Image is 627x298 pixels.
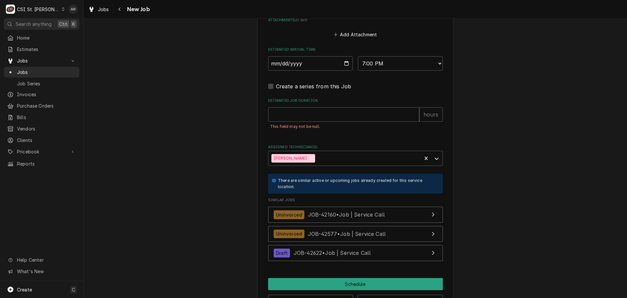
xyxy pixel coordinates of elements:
button: Navigate back [115,4,125,14]
a: Reports [4,158,79,169]
div: Uninvoiced [274,210,305,219]
a: Jobs [86,4,112,15]
div: Assigned Technician(s) [268,145,443,166]
span: JOB-42160 • Job | Service Call [308,211,385,218]
a: View Job [268,207,443,223]
button: Search anythingCtrlK [4,18,79,30]
span: C [72,286,75,293]
div: Alexandria Wilp's Avatar [69,5,78,14]
div: Uninvoiced [274,230,305,238]
div: Button Group Row [268,278,443,290]
span: Bills [17,114,76,121]
button: Schedule [268,278,443,290]
label: Estimated Job Duration [268,98,443,103]
span: Search anything [16,21,52,27]
div: CSI St. Louis's Avatar [6,5,15,14]
label: Estimated Arrival Time [268,47,443,52]
div: C [6,5,15,14]
span: Reports [17,160,76,167]
div: [PERSON_NAME] [271,154,308,163]
span: Clients [17,137,76,144]
span: Ctrl [59,21,68,27]
span: Jobs [17,69,76,76]
span: New Job [125,5,150,14]
span: Job Series [17,80,76,87]
div: CSI St. [PERSON_NAME] [17,6,59,13]
div: AW [69,5,78,14]
label: Attachments [268,18,443,23]
div: Draft [274,249,290,257]
span: Similar Jobs [268,198,443,203]
a: Go to Jobs [4,55,79,66]
label: Assigned Technician(s) [268,145,443,150]
input: Date [268,56,353,71]
span: Purchase Orders [17,102,76,109]
span: K [72,21,75,27]
div: Field Errors [268,122,443,132]
a: Go to What's New [4,266,79,277]
span: What's New [17,268,75,275]
span: Help Center [17,256,75,263]
a: Purchase Orders [4,100,79,111]
select: Time Select [358,56,443,71]
div: Remove Erick Hudgens [308,154,315,163]
button: Add Attachment [332,30,378,39]
div: hours [419,107,443,122]
span: Home [17,34,76,41]
label: Create a series from this Job [276,82,351,90]
a: Clients [4,135,79,146]
a: Vendors [4,123,79,134]
span: Vendors [17,125,76,132]
a: Home [4,32,79,43]
div: There are similar active or upcoming jobs already created for this service location. [278,178,436,190]
span: Jobs [17,57,66,64]
a: Invoices [4,89,79,100]
a: Bills [4,112,79,123]
span: Estimates [17,46,76,53]
span: Jobs [98,6,109,13]
span: ( if any ) [295,18,307,22]
a: Go to Help Center [4,254,79,265]
a: Job Series [4,78,79,89]
div: Similar Jobs [268,198,443,264]
span: Pricebook [17,148,66,155]
div: Attachments [268,18,443,39]
span: JOB-42577 • Job | Service Call [308,230,386,237]
a: Go to Pricebook [4,146,79,157]
div: Estimated Job Duration [268,98,443,136]
span: Invoices [17,91,76,98]
div: Estimated Arrival Time [268,47,443,70]
a: Jobs [4,67,79,78]
a: Estimates [4,44,79,55]
a: View Job [268,226,443,242]
span: Create [17,287,32,292]
a: View Job [268,245,443,261]
span: JOB-42622 • Job | Service Call [294,250,371,256]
